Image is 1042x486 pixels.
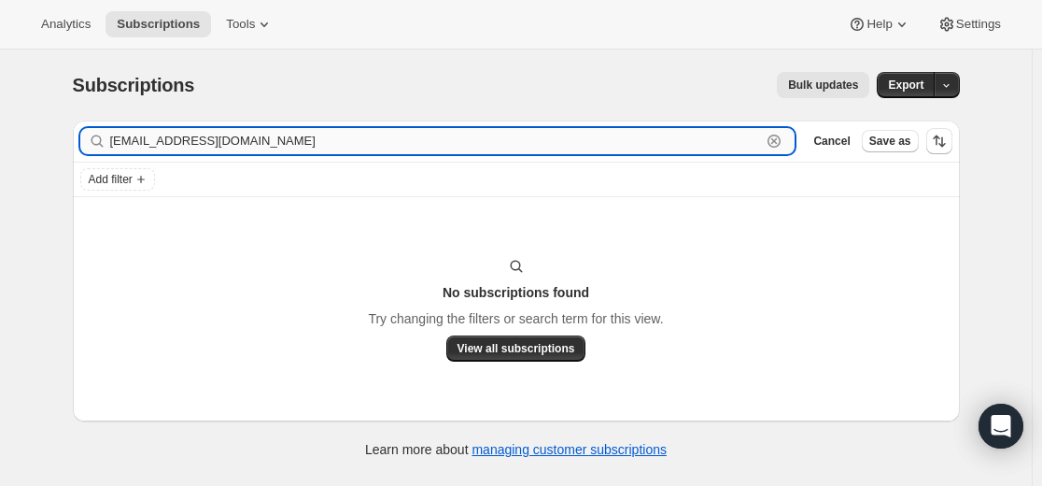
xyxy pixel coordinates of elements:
button: Settings [926,11,1012,37]
span: Settings [956,17,1001,32]
button: Help [837,11,922,37]
button: Add filter [80,168,155,191]
span: Save as [869,134,911,149]
div: Open Intercom Messenger [979,404,1023,449]
h3: No subscriptions found [443,283,589,302]
button: Save as [862,130,919,152]
button: Cancel [806,130,857,152]
span: Add filter [89,172,133,187]
p: Learn more about [365,440,667,459]
button: Analytics [30,11,102,37]
a: managing customer subscriptions [472,442,667,457]
span: Tools [226,17,255,32]
button: Export [877,72,935,98]
span: Subscriptions [117,17,200,32]
span: Bulk updates [788,78,858,93]
span: View all subscriptions [458,341,575,356]
span: Cancel [813,134,850,149]
span: Subscriptions [73,75,195,95]
span: Help [866,17,892,32]
button: Clear [765,132,783,150]
button: Bulk updates [777,72,869,98]
button: Tools [215,11,285,37]
button: View all subscriptions [446,336,586,362]
p: Try changing the filters or search term for this view. [368,309,663,328]
button: Subscriptions [106,11,211,37]
button: Sort the results [926,128,952,154]
input: Filter subscribers [110,128,762,154]
span: Export [888,78,923,93]
span: Analytics [41,17,91,32]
